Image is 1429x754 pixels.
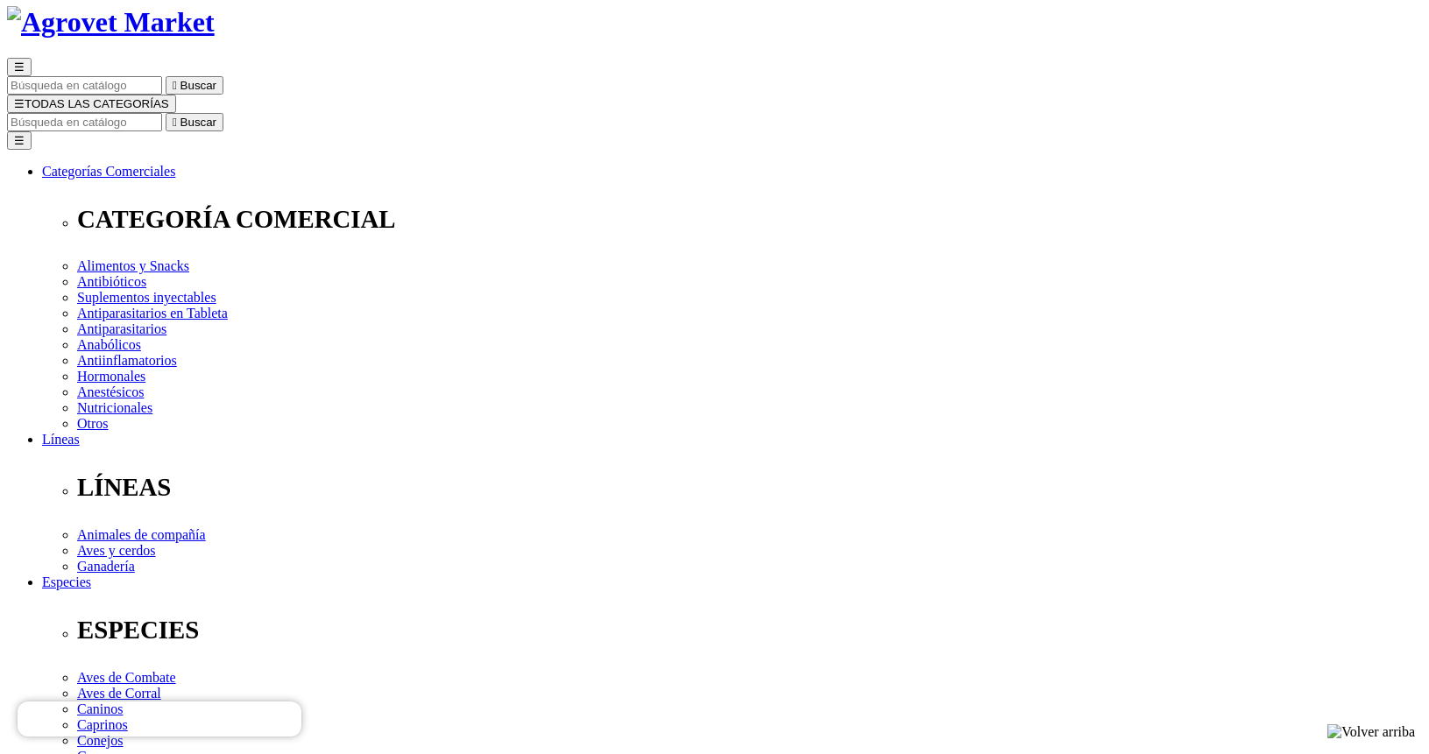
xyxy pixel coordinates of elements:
[7,76,162,95] input: Buscar
[77,686,161,701] a: Aves de Corral
[42,164,175,179] a: Categorías Comerciales
[1327,724,1415,740] img: Volver arriba
[77,543,155,558] a: Aves y cerdos
[14,60,25,74] span: ☰
[77,258,189,273] a: Alimentos y Snacks
[173,79,177,92] i: 
[77,473,1422,502] p: LÍNEAS
[42,574,91,589] a: Especies
[77,400,152,415] a: Nutricionales
[180,79,216,92] span: Buscar
[166,113,223,131] button:  Buscar
[77,290,216,305] a: Suplementos inyectables
[173,116,177,129] i: 
[77,369,145,384] a: Hormonales
[7,58,32,76] button: ☰
[77,274,146,289] a: Antibióticos
[77,306,228,321] a: Antiparasitarios en Tableta
[42,432,80,447] a: Líneas
[7,113,162,131] input: Buscar
[77,337,141,352] a: Anabólicos
[166,76,223,95] button:  Buscar
[7,6,215,39] img: Agrovet Market
[77,205,1422,234] p: CATEGORÍA COMERCIAL
[77,353,177,368] a: Antiinflamatorios
[77,321,166,336] a: Antiparasitarios
[77,616,1422,645] p: ESPECIES
[77,384,144,399] a: Anestésicos
[7,131,32,150] button: ☰
[77,733,123,748] a: Conejos
[180,116,216,129] span: Buscar
[77,527,206,542] a: Animales de compañía
[18,701,301,736] iframe: Brevo live chat
[77,559,135,574] a: Ganadería
[77,416,109,431] a: Otros
[77,670,176,685] a: Aves de Combate
[14,97,25,110] span: ☰
[7,95,176,113] button: ☰TODAS LAS CATEGORÍAS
